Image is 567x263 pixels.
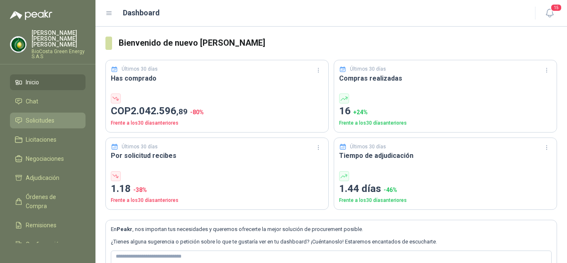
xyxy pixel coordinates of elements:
span: + 24 % [353,109,368,116]
p: Últimos 30 días [350,143,386,151]
p: Últimos 30 días [350,65,386,73]
span: 15 [550,4,562,12]
a: Solicitudes [10,113,86,128]
span: Órdenes de Compra [26,192,78,211]
span: ,89 [176,107,188,116]
span: Adjudicación [26,173,59,182]
a: Licitaciones [10,132,86,147]
p: Últimos 30 días [122,65,158,73]
span: -80 % [190,109,204,116]
span: -38 % [133,187,147,193]
a: Inicio [10,74,86,90]
p: BioCosta Green Energy S.A.S [32,49,86,59]
p: 1.44 días [339,181,552,197]
a: Chat [10,93,86,109]
span: Remisiones [26,221,56,230]
span: 2.042.596 [131,105,188,117]
span: -46 % [384,187,397,193]
p: 16 [339,103,552,119]
h3: Has comprado [111,73,323,84]
p: Últimos 30 días [122,143,158,151]
img: Company Logo [10,37,26,52]
p: 1.18 [111,181,323,197]
a: Negociaciones [10,151,86,167]
h3: Compras realizadas [339,73,552,84]
b: Peakr [117,226,132,232]
p: En , nos importan tus necesidades y queremos ofrecerte la mejor solución de procurement posible. [111,225,552,234]
p: Frente a los 30 días anteriores [111,119,323,127]
span: Solicitudes [26,116,54,125]
span: Configuración [26,240,62,249]
a: Adjudicación [10,170,86,186]
a: Configuración [10,236,86,252]
p: Frente a los 30 días anteriores [339,119,552,127]
h3: Tiempo de adjudicación [339,150,552,161]
img: Logo peakr [10,10,52,20]
span: Chat [26,97,38,106]
span: Negociaciones [26,154,64,163]
h1: Dashboard [123,7,160,19]
p: Frente a los 30 días anteriores [339,197,552,204]
a: Remisiones [10,217,86,233]
h3: Por solicitud recibes [111,150,323,161]
p: Frente a los 30 días anteriores [111,197,323,204]
p: COP [111,103,323,119]
h3: Bienvenido de nuevo [PERSON_NAME] [119,37,557,49]
a: Órdenes de Compra [10,189,86,214]
p: ¿Tienes alguna sugerencia o petición sobre lo que te gustaría ver en tu dashboard? ¡Cuéntanoslo! ... [111,238,552,246]
button: 15 [542,6,557,21]
span: Licitaciones [26,135,56,144]
span: Inicio [26,78,39,87]
p: [PERSON_NAME] [PERSON_NAME] [PERSON_NAME] [32,30,86,47]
